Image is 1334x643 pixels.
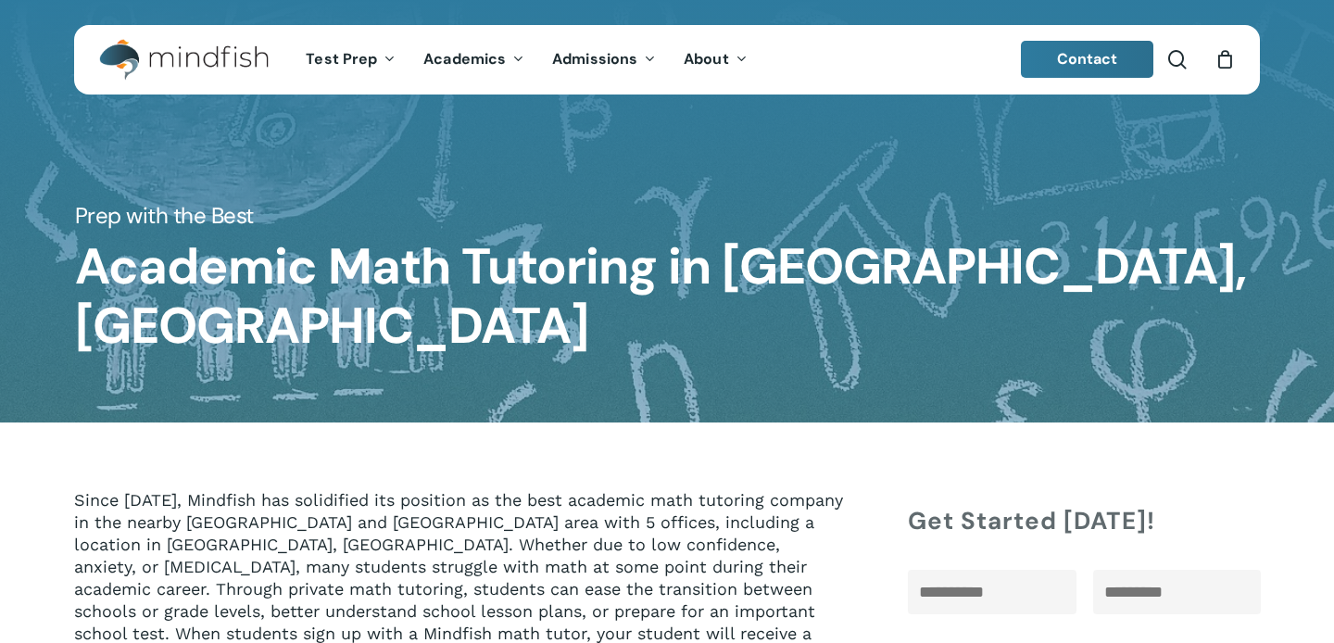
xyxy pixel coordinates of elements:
[292,52,409,68] a: Test Prep
[1021,41,1154,78] a: Contact
[1057,49,1118,69] span: Contact
[306,49,377,69] span: Test Prep
[75,201,1260,231] h5: Prep with the Best
[552,49,637,69] span: Admissions
[292,25,761,95] nav: Main Menu
[538,52,670,68] a: Admissions
[75,237,1260,356] h1: Academic Math Tutoring in [GEOGRAPHIC_DATA], [GEOGRAPHIC_DATA]
[684,49,729,69] span: About
[670,52,761,68] a: About
[908,504,1260,537] h4: Get Started [DATE]!
[74,25,1260,95] header: Main Menu
[423,49,506,69] span: Academics
[409,52,538,68] a: Academics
